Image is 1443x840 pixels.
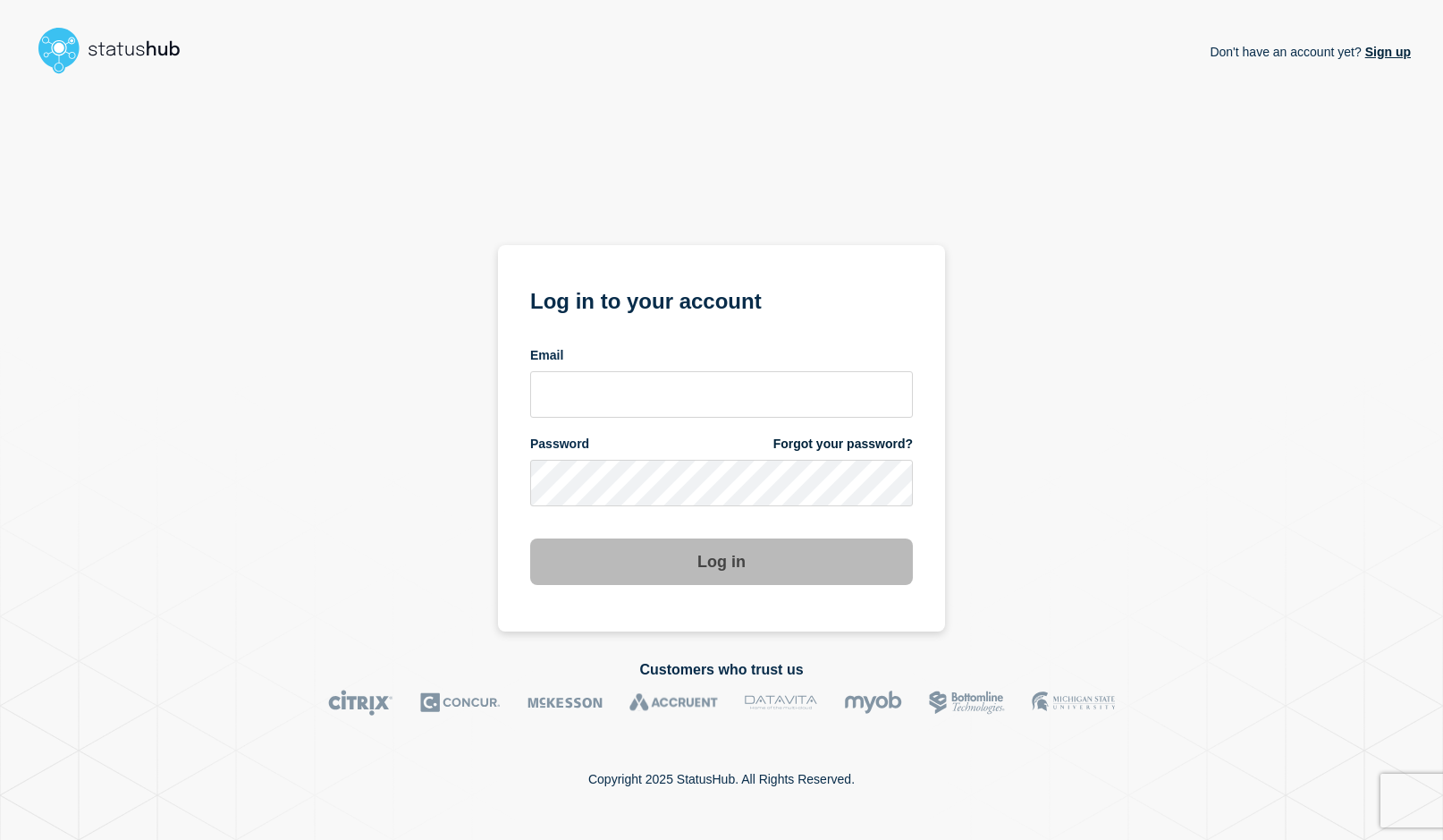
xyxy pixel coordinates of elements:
span: Email [530,347,563,364]
img: MSU logo [1032,690,1115,716]
img: StatusHub logo [32,21,202,79]
input: password input [530,460,913,506]
p: Don't have an account yet? [1210,30,1411,73]
p: Copyright 2025 StatusHub. All Rights Reserved. [588,772,855,786]
img: Accruent logo [629,690,718,716]
h1: Log in to your account [530,283,913,316]
span: Password [530,436,589,453]
img: Concur logo [420,690,501,716]
img: Citrix logo [328,690,393,716]
a: Sign up [1362,45,1411,59]
img: Bottomline logo [929,690,1005,716]
input: email input [530,371,913,418]
a: Forgot your password? [773,436,913,453]
img: myob logo [844,690,902,716]
button: Log in [530,539,913,585]
img: DataVita logo [745,690,817,716]
img: McKesson logo [527,690,603,716]
h2: Customers who trust us [32,662,1411,678]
